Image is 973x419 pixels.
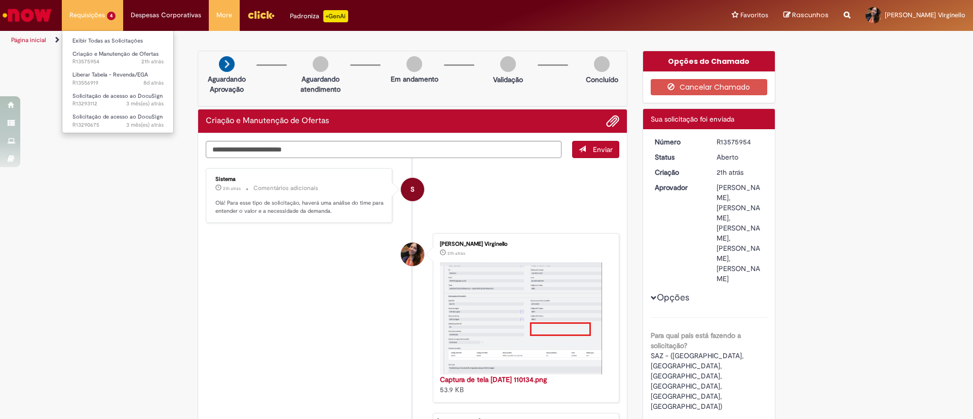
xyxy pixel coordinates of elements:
span: Rascunhos [792,10,829,20]
span: SAZ - ([GEOGRAPHIC_DATA], [GEOGRAPHIC_DATA], [GEOGRAPHIC_DATA], [GEOGRAPHIC_DATA], [GEOGRAPHIC_DA... [651,351,745,411]
span: Requisições [69,10,105,20]
dt: Criação [647,167,709,177]
button: Cancelar Chamado [651,79,768,95]
span: Solicitação de acesso ao DocuSign [72,113,163,121]
span: More [216,10,232,20]
time: 29/09/2025 11:02:26 [223,185,241,192]
time: 29/09/2025 11:02:25 [141,58,164,65]
a: Exibir Todas as Solicitações [62,35,174,47]
p: Em andamento [391,74,438,84]
div: 53.9 KB [440,374,609,395]
span: 21h atrás [717,168,743,177]
span: [PERSON_NAME] Virginello [885,11,965,19]
div: Opções do Chamado [643,51,775,71]
span: R13575954 [72,58,164,66]
div: Aberto [717,152,764,162]
dt: Status [647,152,709,162]
div: [PERSON_NAME], [PERSON_NAME], [PERSON_NAME], [PERSON_NAME], [PERSON_NAME] [717,182,764,284]
span: S [410,177,415,202]
img: arrow-next.png [219,56,235,72]
span: 21h atrás [447,250,465,256]
b: Para qual país está fazendo a solicitação? [651,331,741,350]
time: 29/09/2025 11:02:24 [717,168,743,177]
a: Rascunhos [783,11,829,20]
span: Solicitação de acesso ao DocuSign [72,92,163,100]
span: Favoritos [740,10,768,20]
ul: Requisições [62,30,174,133]
div: System [401,178,424,201]
img: click_logo_yellow_360x200.png [247,7,275,22]
span: 4 [107,12,116,20]
a: Aberto R13556919 : Liberar Tabela - Revenda/EGA [62,69,174,88]
div: 29/09/2025 11:02:24 [717,167,764,177]
p: Concluído [586,74,618,85]
img: img-circle-grey.png [406,56,422,72]
button: Adicionar anexos [606,115,619,128]
div: Sistema [215,176,384,182]
div: R13575954 [717,137,764,147]
span: 21h atrás [141,58,164,65]
span: R13290675 [72,121,164,129]
button: Enviar [572,141,619,158]
span: Liberar Tabela - Revenda/EGA [72,71,148,79]
span: 8d atrás [143,79,164,87]
img: img-circle-grey.png [313,56,328,72]
span: R13556919 [72,79,164,87]
span: Criação e Manutenção de Ofertas [72,50,159,58]
div: Ananda Fontanesi Virginello [401,243,424,266]
img: img-circle-grey.png [500,56,516,72]
a: Página inicial [11,36,46,44]
span: 21h atrás [223,185,241,192]
a: Aberto R13575954 : Criação e Manutenção de Ofertas [62,49,174,67]
div: [PERSON_NAME] Virginello [440,241,609,247]
a: Aberto R13293112 : Solicitação de acesso ao DocuSign [62,91,174,109]
span: Sua solicitação foi enviada [651,115,734,124]
div: Padroniza [290,10,348,22]
a: Aberto R13290675 : Solicitação de acesso ao DocuSign [62,111,174,130]
small: Comentários adicionais [253,184,318,193]
img: img-circle-grey.png [594,56,610,72]
dt: Aprovador [647,182,709,193]
span: 3 mês(es) atrás [126,121,164,129]
ul: Trilhas de página [8,31,641,50]
p: Aguardando Aprovação [202,74,251,94]
time: 29/09/2025 11:01:45 [447,250,465,256]
time: 14/07/2025 11:33:50 [126,121,164,129]
p: +GenAi [323,10,348,22]
time: 22/09/2025 19:07:42 [143,79,164,87]
span: R13293112 [72,100,164,108]
p: Aguardando atendimento [296,74,345,94]
dt: Número [647,137,709,147]
span: Enviar [593,145,613,154]
img: ServiceNow [1,5,53,25]
span: Despesas Corporativas [131,10,201,20]
p: Olá! Para esse tipo de solicitação, haverá uma análise do time para entender o valor e a necessid... [215,199,384,215]
span: 3 mês(es) atrás [126,100,164,107]
textarea: Digite sua mensagem aqui... [206,141,562,158]
a: Captura de tela [DATE] 110134.png [440,375,547,384]
h2: Criação e Manutenção de Ofertas Histórico de tíquete [206,117,329,126]
time: 14/07/2025 20:51:10 [126,100,164,107]
p: Validação [493,74,523,85]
